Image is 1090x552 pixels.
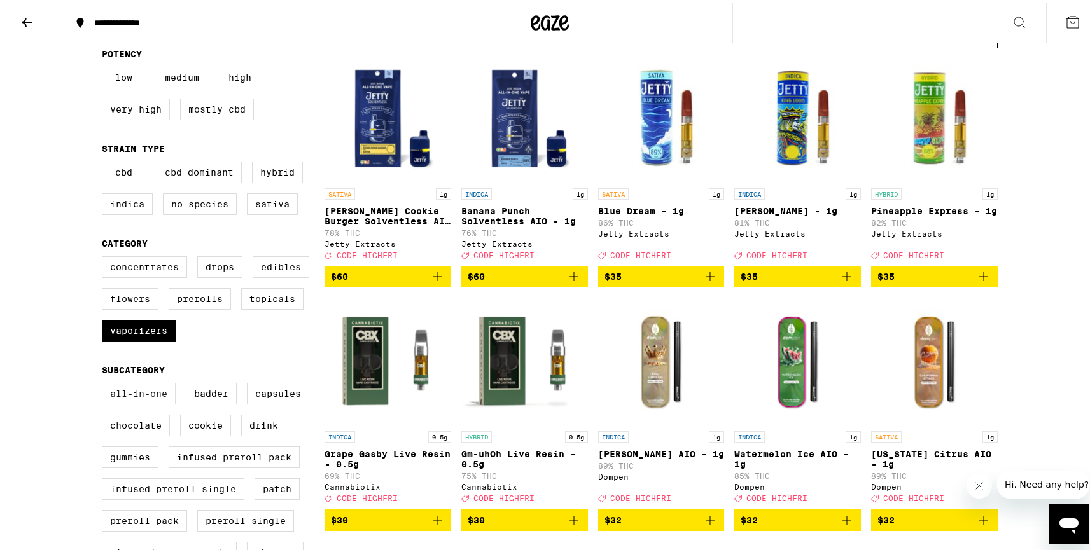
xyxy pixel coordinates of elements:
[598,216,725,224] p: 86% THC
[746,492,807,500] span: CODE HIGHFRI
[598,459,725,467] p: 89% THC
[325,263,451,285] button: Add to bag
[883,249,944,257] span: CODE HIGHFRI
[461,263,588,285] button: Add to bag
[982,186,998,197] p: 1g
[871,227,998,235] div: Jetty Extracts
[247,191,298,212] label: Sativa
[461,204,588,224] p: Banana Punch Solventless AIO - 1g
[598,52,725,263] a: Open page for Blue Dream - 1g from Jetty Extracts
[102,46,142,57] legend: Potency
[598,507,725,528] button: Add to bag
[734,429,765,440] p: INDICA
[102,254,187,275] label: Concentrates
[846,429,861,440] p: 1g
[102,412,170,434] label: Chocolate
[871,469,998,478] p: 89% THC
[102,64,146,86] label: Low
[461,186,492,197] p: INDICA
[197,507,294,529] label: Preroll Single
[598,227,725,235] div: Jetty Extracts
[741,269,758,279] span: $35
[102,141,165,151] legend: Strain Type
[247,380,309,402] label: Capsules
[102,159,146,181] label: CBD
[877,269,895,279] span: $35
[461,52,588,179] img: Jetty Extracts - Banana Punch Solventless AIO - 1g
[967,471,992,496] iframe: Close message
[325,237,451,245] div: Jetty Extracts
[241,412,286,434] label: Drink
[871,263,998,285] button: Add to bag
[461,469,588,478] p: 75% THC
[598,204,725,214] p: Blue Dream - 1g
[734,216,861,224] p: 81% THC
[337,492,398,500] span: CODE HIGHFRI
[877,513,895,523] span: $32
[598,429,629,440] p: INDICA
[871,52,998,179] img: Jetty Extracts - Pineapple Express - 1g
[186,380,237,402] label: Badder
[734,263,861,285] button: Add to bag
[337,249,398,257] span: CODE HIGHFRI
[102,236,148,246] legend: Category
[871,480,998,488] div: Dompen
[436,186,451,197] p: 1g
[871,429,902,440] p: SATIVA
[610,492,671,500] span: CODE HIGHFRI
[709,186,724,197] p: 1g
[598,295,725,422] img: Dompen - King Louis XIII AIO - 1g
[461,237,588,245] div: Jetty Extracts
[461,480,588,488] div: Cannabiotix
[325,204,451,224] p: [PERSON_NAME] Cookie Burger Solventless AIO - 1g
[871,507,998,528] button: Add to bag
[331,513,348,523] span: $30
[325,52,451,179] img: Jetty Extracts - Tangie Cookie Burger Solventless AIO - 1g
[598,446,725,457] p: [PERSON_NAME] AIO - 1g
[461,507,588,528] button: Add to bag
[734,227,861,235] div: Jetty Extracts
[157,159,242,181] label: CBD Dominant
[461,52,588,263] a: Open page for Banana Punch Solventless AIO - 1g from Jetty Extracts
[734,507,861,528] button: Add to bag
[157,64,207,86] label: Medium
[1049,501,1089,542] iframe: Button to launch messaging window
[598,295,725,506] a: Open page for King Louis XIII AIO - 1g from Dompen
[325,480,451,488] div: Cannabiotix
[598,52,725,179] img: Jetty Extracts - Blue Dream - 1g
[871,204,998,214] p: Pineapple Express - 1g
[871,295,998,506] a: Open page for California Citrus AIO - 1g from Dompen
[741,513,758,523] span: $32
[604,269,622,279] span: $35
[846,186,861,197] p: 1g
[428,429,451,440] p: 0.5g
[734,469,861,478] p: 85% THC
[102,362,165,373] legend: Subcategory
[325,295,451,422] img: Cannabiotix - Grape Gasby Live Resin - 0.5g
[598,186,629,197] p: SATIVA
[604,513,622,523] span: $32
[734,204,861,214] p: [PERSON_NAME] - 1g
[325,186,355,197] p: SATIVA
[255,476,300,497] label: Patch
[734,295,861,422] img: Dompen - Watermelon Ice AIO - 1g
[746,249,807,257] span: CODE HIGHFRI
[253,254,309,275] label: Edibles
[461,429,492,440] p: HYBRID
[871,186,902,197] p: HYBRID
[997,468,1089,496] iframe: Message from company
[871,52,998,263] a: Open page for Pineapple Express - 1g from Jetty Extracts
[180,96,254,118] label: Mostly CBD
[102,444,158,466] label: Gummies
[468,269,485,279] span: $60
[197,254,242,275] label: Drops
[325,295,451,506] a: Open page for Grape Gasby Live Resin - 0.5g from Cannabiotix
[102,317,176,339] label: Vaporizers
[709,429,724,440] p: 1g
[325,429,355,440] p: INDICA
[102,96,170,118] label: Very High
[598,263,725,285] button: Add to bag
[461,446,588,467] p: Gm-uhOh Live Resin - 0.5g
[871,216,998,224] p: 82% THC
